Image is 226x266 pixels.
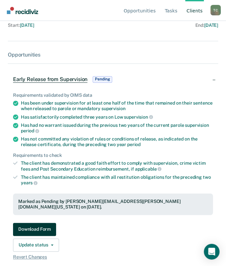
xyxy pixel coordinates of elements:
[21,114,213,120] div: Has satisfactorily completed three years on Low
[135,166,161,172] span: applicable
[8,23,113,28] div: Start :
[21,100,213,111] div: Has been under supervision for at least one half of the time that remained on their sentence when...
[204,244,219,259] div: Open Intercom Messenger
[21,160,213,172] div: The client has demonstrated a good faith effort to comply with supervision, crime victim fees and...
[13,223,56,236] button: Download Form
[13,239,59,252] button: Update status
[210,5,221,15] div: T C
[18,199,208,210] div: Marked as Pending by [PERSON_NAME][EMAIL_ADDRESS][PERSON_NAME][DOMAIN_NAME][US_STATE] on [DATE].
[210,5,221,15] button: Profile dropdown button
[21,136,213,147] div: Has not committed any violation of rules or conditions of release, as indicated on the release ce...
[93,76,112,83] span: Pending
[13,254,213,260] span: Revert Changes
[20,23,34,28] span: [DATE]
[13,153,213,158] div: Requirements to check
[21,175,213,186] div: The client has maintained compliance with all restitution obligations for the preceding two
[21,123,213,134] div: Has had no warrant issued during the previous two years of the current parole supervision
[13,92,213,98] div: Requirements validated by OIMS data
[8,69,218,90] div: Early Release from SupervisionPending
[116,23,218,28] div: End :
[127,142,141,147] span: period
[101,106,125,111] span: supervision
[13,223,213,236] a: Navigate to form link
[7,7,38,14] img: Recidiviz
[13,76,87,83] span: Early Release from Supervision
[124,114,153,120] span: supervision
[8,52,218,58] div: Opportunities
[21,128,39,133] span: period
[204,23,218,28] span: [DATE]
[21,180,38,185] span: years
